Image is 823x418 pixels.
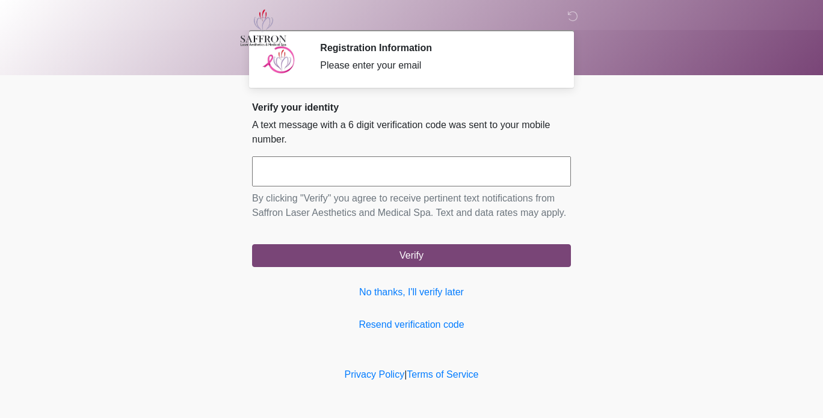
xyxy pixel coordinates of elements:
a: Terms of Service [407,369,478,380]
img: Saffron Laser Aesthetics and Medical Spa Logo [240,9,287,46]
a: | [404,369,407,380]
a: Privacy Policy [345,369,405,380]
a: Resend verification code [252,318,571,332]
img: Agent Avatar [261,42,297,78]
h2: Verify your identity [252,102,571,113]
p: A text message with a 6 digit verification code was sent to your mobile number. [252,118,571,147]
a: No thanks, I'll verify later [252,285,571,300]
p: By clicking "Verify" you agree to receive pertinent text notifications from Saffron Laser Aesthet... [252,191,571,220]
button: Verify [252,244,571,267]
div: Please enter your email [320,58,553,73]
